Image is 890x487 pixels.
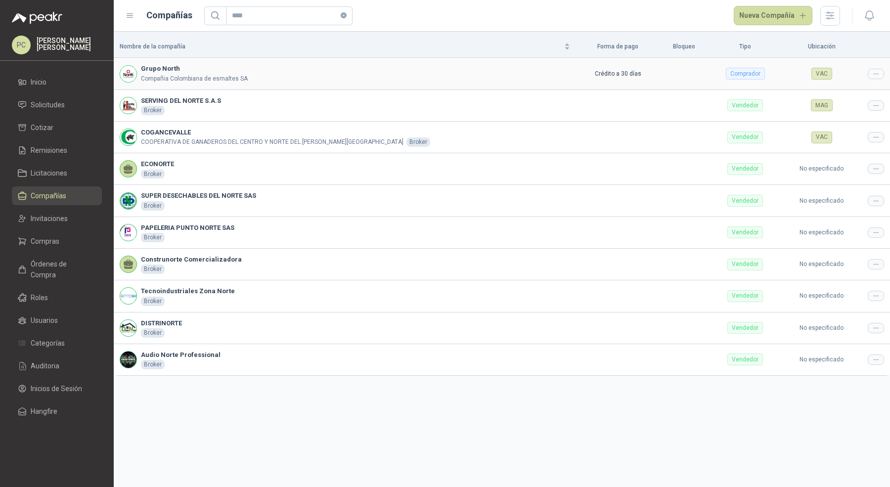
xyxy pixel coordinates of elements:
[31,168,67,178] span: Licitaciones
[788,228,856,237] p: No especificado
[31,360,59,371] span: Auditoria
[120,352,136,368] img: Company Logo
[141,191,256,201] b: SUPER DESECHABLES DEL NORTE SAS
[141,233,165,242] div: Broker
[141,265,165,274] div: Broker
[576,36,660,58] th: Forma de pago
[120,288,136,304] img: Company Logo
[141,350,221,360] b: Audio Norte Professional
[12,379,102,398] a: Inicios de Sesión
[31,315,58,326] span: Usuarios
[727,163,763,175] div: Vendedor
[660,36,709,58] th: Bloqueo
[141,137,403,147] p: COOPERATIVA DE GANADEROS DEL CENTRO Y NORTE DEL [PERSON_NAME][GEOGRAPHIC_DATA]
[141,360,165,369] div: Broker
[406,137,430,147] div: Broker
[12,186,102,205] a: Compañías
[31,236,59,247] span: Compras
[12,164,102,182] a: Licitaciones
[31,190,66,201] span: Compañías
[31,292,48,303] span: Roles
[120,42,562,51] span: Nombre de la compañía
[12,402,102,421] a: Hangfire
[120,66,136,82] img: Company Logo
[120,224,136,241] img: Company Logo
[31,122,53,133] span: Cotizar
[37,37,102,51] p: [PERSON_NAME] [PERSON_NAME]
[12,95,102,114] a: Solicitudes
[727,195,763,207] div: Vendedor
[811,68,832,80] div: VAC
[12,334,102,353] a: Categorías
[12,73,102,91] a: Inicio
[31,77,46,88] span: Inicio
[788,164,856,174] p: No especificado
[141,318,182,328] b: DISTRINORTE
[31,383,82,394] span: Inicios de Sesión
[811,99,833,111] div: MAG
[12,311,102,330] a: Usuarios
[727,259,763,270] div: Vendedor
[120,97,136,114] img: Company Logo
[141,328,165,338] div: Broker
[727,132,763,143] div: Vendedor
[341,12,347,18] span: close-circle
[141,64,248,74] b: Grupo North
[141,74,248,84] p: Compañia Colombiana de esmaltes SA
[141,201,165,211] div: Broker
[727,99,763,111] div: Vendedor
[120,320,136,336] img: Company Logo
[12,232,102,251] a: Compras
[734,6,813,26] button: Nueva Compañía
[141,170,165,179] div: Broker
[12,36,31,54] div: PC
[12,141,102,160] a: Remisiones
[727,322,763,334] div: Vendedor
[12,255,102,284] a: Órdenes de Compra
[141,128,430,137] b: COGANCEVALLE
[727,354,763,365] div: Vendedor
[727,226,763,238] div: Vendedor
[12,209,102,228] a: Invitaciones
[114,36,576,58] th: Nombre de la compañía
[709,36,782,58] th: Tipo
[12,356,102,375] a: Auditoria
[788,196,856,206] p: No especificado
[141,96,221,106] b: SERVING DEL NORTE S.A.S
[31,99,65,110] span: Solicitudes
[31,406,57,417] span: Hangfire
[120,129,136,145] img: Company Logo
[788,291,856,301] p: No especificado
[141,159,174,169] b: ECONORTE
[141,286,235,296] b: Tecnoindustriales Zona Norte
[141,106,165,115] div: Broker
[146,8,192,22] h1: Compañías
[788,355,856,364] p: No especificado
[726,68,765,80] div: Comprador
[31,145,67,156] span: Remisiones
[582,69,654,79] p: Crédito a 30 días
[788,260,856,269] p: No especificado
[120,193,136,209] img: Company Logo
[782,36,862,58] th: Ubicación
[341,11,347,20] span: close-circle
[141,297,165,306] div: Broker
[31,338,65,349] span: Categorías
[727,290,763,302] div: Vendedor
[141,223,234,233] b: PAPELERIA PUNTO NORTE SAS
[31,213,68,224] span: Invitaciones
[12,118,102,137] a: Cotizar
[12,288,102,307] a: Roles
[12,12,62,24] img: Logo peakr
[31,259,92,280] span: Órdenes de Compra
[141,255,242,265] b: Construnorte Comercializadora
[811,132,832,143] div: VAC
[788,323,856,333] p: No especificado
